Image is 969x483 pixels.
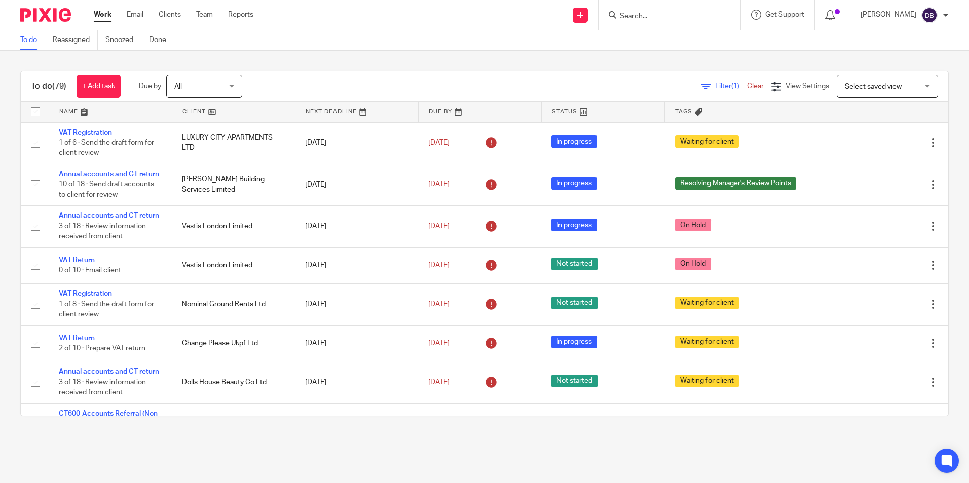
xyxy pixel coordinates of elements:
a: Team [196,10,213,20]
span: (79) [52,82,66,90]
span: In progress [551,219,597,231]
a: Snoozed [105,30,141,50]
a: Clear [747,83,764,90]
img: Pixie [20,8,71,22]
img: svg%3E [921,7,938,23]
span: Not started [551,297,598,309]
span: Waiting for client [675,135,739,148]
td: Change Please Ukpf Ltd [172,325,295,361]
span: 3 of 18 · Review information received from client [59,223,146,240]
span: Resolving Manager's Review Points [675,177,796,190]
span: In progress [551,177,597,190]
span: All [174,83,182,90]
a: VAT Registration [59,129,112,136]
span: (1) [731,83,739,90]
span: [DATE] [428,301,450,308]
a: Annual accounts and CT return [59,368,159,375]
span: Not started [551,258,598,270]
td: [DATE] [295,247,418,283]
span: [DATE] [428,139,450,146]
td: Vestis London Limited [172,247,295,283]
td: [DATE] [295,403,418,455]
a: Done [149,30,174,50]
span: [DATE] [428,340,450,347]
h1: To do [31,81,66,92]
a: Clients [159,10,181,20]
td: [DATE] [295,206,418,247]
span: Waiting for client [675,297,739,309]
td: Nominal Ground Rents Ltd [172,284,295,325]
a: Work [94,10,111,20]
a: Reassigned [53,30,98,50]
span: Not started [551,375,598,387]
a: Annual accounts and CT return [59,212,159,219]
td: Dolls House Beauty Co Ltd [172,361,295,403]
span: 1 of 8 · Send the draft form for client review [59,301,154,318]
td: Vestis London Limited [172,206,295,247]
a: VAT Return [59,257,95,264]
span: 1 of 6 · Send the draft form for client review [59,139,154,157]
span: Filter [715,83,747,90]
p: Due by [139,81,161,91]
span: [DATE] [428,262,450,269]
span: On Hold [675,258,711,270]
a: Annual accounts and CT return [59,171,159,178]
span: [DATE] [428,223,450,230]
a: Email [127,10,143,20]
td: [PERSON_NAME] Building Services Limited [172,164,295,205]
span: Select saved view [845,83,902,90]
a: Reports [228,10,253,20]
span: 10 of 18 · Send draft accounts to client for review [59,181,154,199]
span: 2 of 10 · Prepare VAT return [59,345,145,352]
td: [DATE] [295,122,418,164]
span: 0 of 10 · Email client [59,267,121,274]
a: CT600-Accounts Referral (Non-Resident)-Current [59,410,160,427]
td: [DATE] [295,164,418,205]
span: [DATE] [428,379,450,386]
span: In progress [551,135,597,148]
td: [DATE] [295,361,418,403]
span: In progress [551,336,597,348]
span: On Hold [675,219,711,231]
p: [PERSON_NAME] [861,10,916,20]
span: Get Support [765,11,804,18]
span: Tags [675,109,692,114]
input: Search [619,12,710,21]
a: + Add task [77,75,121,98]
td: [DATE] [295,325,418,361]
span: Waiting for client [675,375,739,387]
a: To do [20,30,45,50]
span: View Settings [786,83,829,90]
span: Waiting for client [675,336,739,348]
td: Oyserman Bv [172,403,295,455]
span: 3 of 18 · Review information received from client [59,379,146,396]
a: VAT Return [59,335,95,342]
td: [DATE] [295,284,418,325]
a: VAT Registration [59,290,112,297]
td: LUXURY CITY APARTMENTS LTD [172,122,295,164]
span: [DATE] [428,181,450,188]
